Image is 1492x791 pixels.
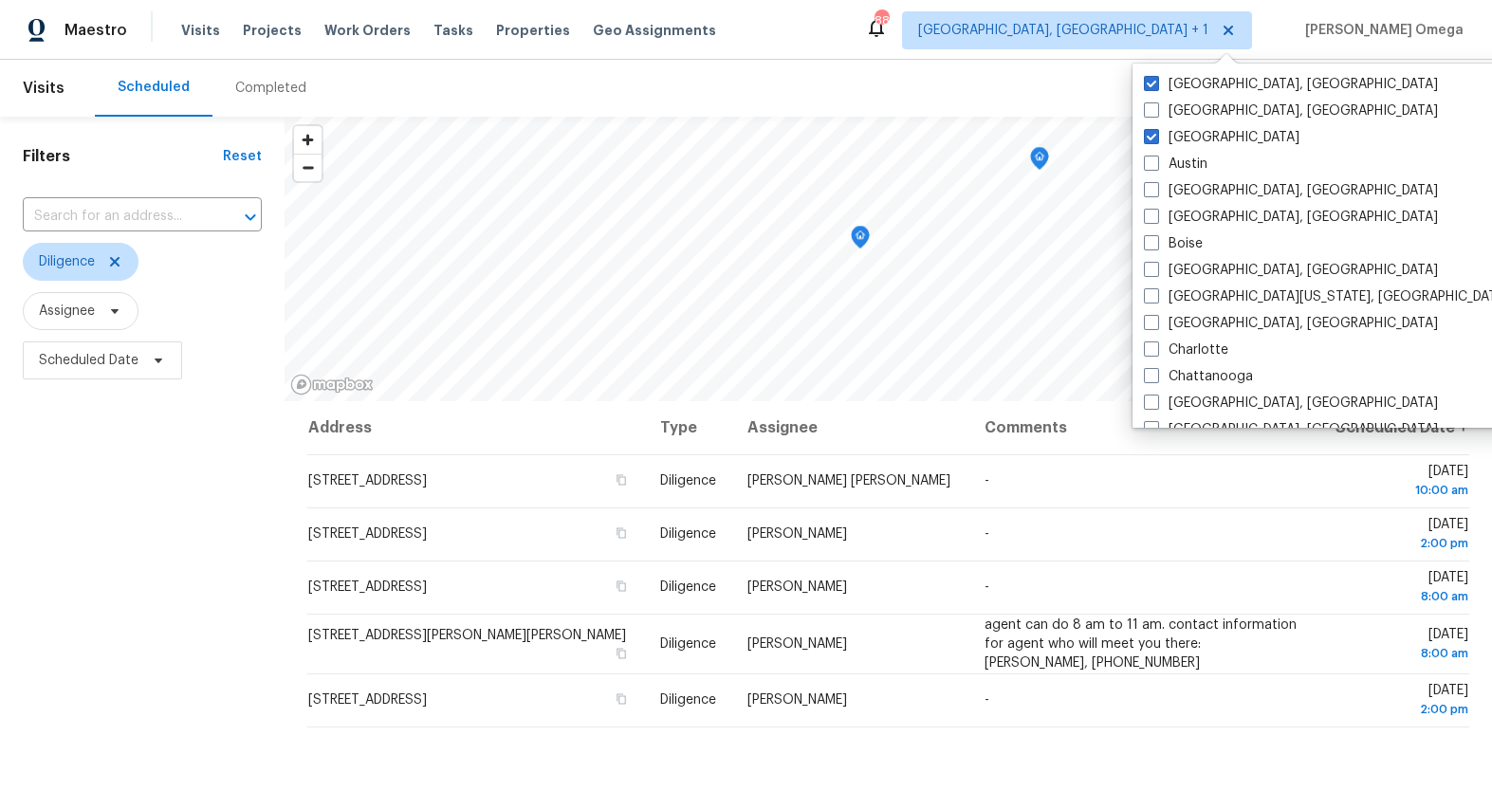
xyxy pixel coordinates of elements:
[1144,367,1253,386] label: Chattanooga
[294,126,322,154] button: Zoom in
[23,67,64,109] span: Visits
[307,401,645,454] th: Address
[39,351,138,370] span: Scheduled Date
[433,24,473,37] span: Tasks
[593,21,716,40] span: Geo Assignments
[985,474,989,487] span: -
[1144,101,1438,120] label: [GEOGRAPHIC_DATA], [GEOGRAPHIC_DATA]
[1144,208,1438,227] label: [GEOGRAPHIC_DATA], [GEOGRAPHIC_DATA]
[118,78,190,97] div: Scheduled
[969,401,1318,454] th: Comments
[1144,420,1438,439] label: [GEOGRAPHIC_DATA], [GEOGRAPHIC_DATA]
[1333,465,1468,500] span: [DATE]
[985,693,989,707] span: -
[243,21,302,40] span: Projects
[39,252,95,271] span: Diligence
[235,79,306,98] div: Completed
[1333,628,1468,663] span: [DATE]
[23,147,223,166] h1: Filters
[181,21,220,40] span: Visits
[1144,261,1438,280] label: [GEOGRAPHIC_DATA], [GEOGRAPHIC_DATA]
[1144,340,1228,359] label: Charlotte
[237,204,264,230] button: Open
[613,690,630,708] button: Copy Address
[1333,644,1468,663] div: 8:00 am
[747,580,847,594] span: [PERSON_NAME]
[308,527,427,541] span: [STREET_ADDRESS]
[1144,394,1438,413] label: [GEOGRAPHIC_DATA], [GEOGRAPHIC_DATA]
[645,401,732,454] th: Type
[660,693,716,707] span: Diligence
[1317,401,1469,454] th: Scheduled Date ↑
[985,580,989,594] span: -
[1333,534,1468,553] div: 2:00 pm
[660,637,716,651] span: Diligence
[308,693,427,707] span: [STREET_ADDRESS]
[747,693,847,707] span: [PERSON_NAME]
[747,474,950,487] span: [PERSON_NAME] [PERSON_NAME]
[747,527,847,541] span: [PERSON_NAME]
[285,117,1478,401] canvas: Map
[1144,128,1299,147] label: [GEOGRAPHIC_DATA]
[660,474,716,487] span: Diligence
[308,580,427,594] span: [STREET_ADDRESS]
[1333,571,1468,606] span: [DATE]
[1333,518,1468,553] span: [DATE]
[1144,75,1438,94] label: [GEOGRAPHIC_DATA], [GEOGRAPHIC_DATA]
[1144,314,1438,333] label: [GEOGRAPHIC_DATA], [GEOGRAPHIC_DATA]
[308,629,626,642] span: [STREET_ADDRESS][PERSON_NAME][PERSON_NAME]
[39,302,95,321] span: Assignee
[294,154,322,181] button: Zoom out
[732,401,969,454] th: Assignee
[223,147,262,166] div: Reset
[613,471,630,488] button: Copy Address
[324,21,411,40] span: Work Orders
[23,202,209,231] input: Search for an address...
[64,21,127,40] span: Maestro
[747,637,847,651] span: [PERSON_NAME]
[294,155,322,181] span: Zoom out
[851,226,870,255] div: Map marker
[875,11,888,30] div: 88
[1144,155,1207,174] label: Austin
[985,618,1297,670] span: agent can do 8 am to 11 am. contact information for agent who will meet you there: [PERSON_NAME],...
[613,645,630,662] button: Copy Address
[660,527,716,541] span: Diligence
[613,524,630,542] button: Copy Address
[1333,700,1468,719] div: 2:00 pm
[1298,21,1464,40] span: [PERSON_NAME] Omega
[1030,147,1049,176] div: Map marker
[290,374,374,395] a: Mapbox homepage
[1144,234,1203,253] label: Boise
[1333,481,1468,500] div: 10:00 am
[918,21,1208,40] span: [GEOGRAPHIC_DATA], [GEOGRAPHIC_DATA] + 1
[613,578,630,595] button: Copy Address
[308,474,427,487] span: [STREET_ADDRESS]
[985,527,989,541] span: -
[660,580,716,594] span: Diligence
[496,21,570,40] span: Properties
[1333,684,1468,719] span: [DATE]
[1144,181,1438,200] label: [GEOGRAPHIC_DATA], [GEOGRAPHIC_DATA]
[1333,587,1468,606] div: 8:00 am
